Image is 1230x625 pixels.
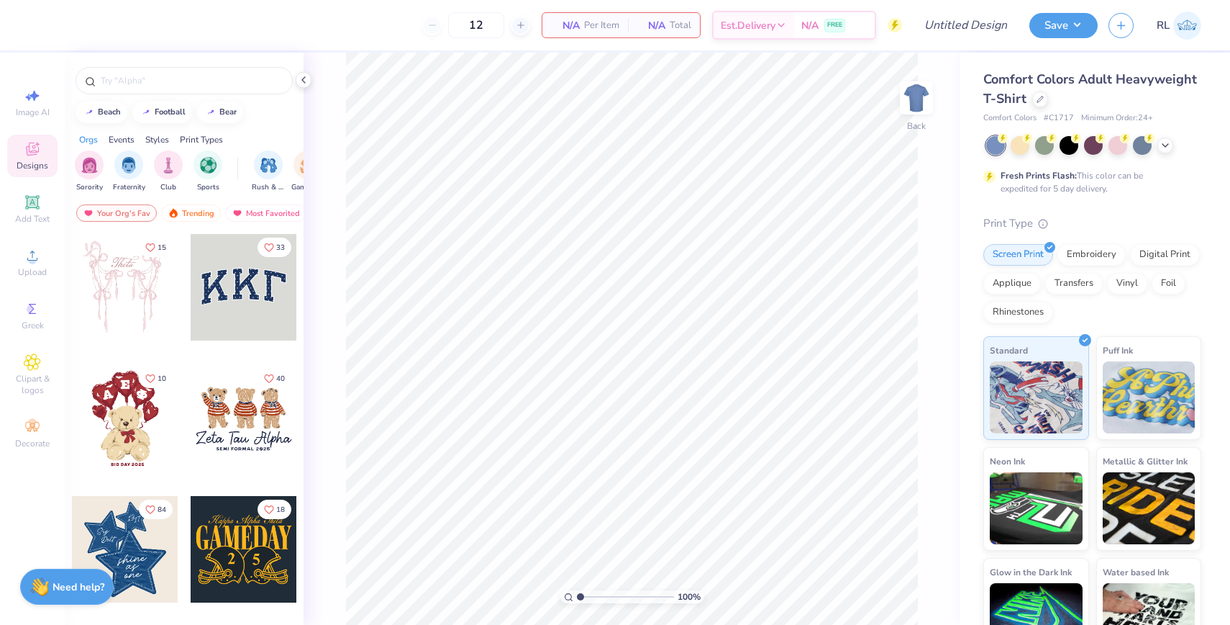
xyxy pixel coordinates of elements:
[983,273,1041,294] div: Applique
[1045,273,1103,294] div: Transfers
[53,580,104,594] strong: Need help?
[160,157,176,174] img: Club Image
[990,343,1028,358] span: Standard
[205,108,217,117] img: trend_line.gif
[180,133,223,146] div: Print Types
[258,369,291,388] button: Like
[1103,343,1133,358] span: Puff Ink
[139,238,173,257] button: Like
[260,157,277,174] img: Rush & Bid Image
[75,150,104,193] div: filter for Sorority
[139,500,173,519] button: Like
[98,108,121,116] div: beach
[1107,273,1147,294] div: Vinyl
[276,506,285,513] span: 18
[291,150,324,193] div: filter for Game Day
[158,506,166,513] span: 84
[232,208,243,218] img: most_fav.gif
[907,120,926,132] div: Back
[160,182,176,193] span: Club
[193,150,222,193] button: filter button
[113,182,145,193] span: Fraternity
[801,18,819,33] span: N/A
[1029,13,1098,38] button: Save
[637,18,665,33] span: N/A
[225,204,306,222] div: Most Favorited
[121,157,137,174] img: Fraternity Image
[99,73,283,88] input: Try "Alpha"
[76,204,157,222] div: Your Org's Fav
[1130,244,1200,266] div: Digital Print
[983,215,1201,232] div: Print Type
[990,472,1083,544] img: Neon Ink
[15,438,50,449] span: Decorate
[1103,565,1169,580] span: Water based Ink
[584,18,619,33] span: Per Item
[1173,12,1201,40] img: Roman Lake
[276,244,285,251] span: 33
[1157,17,1170,34] span: RL
[448,12,504,38] input: – –
[76,182,103,193] span: Sorority
[252,150,285,193] div: filter for Rush & Bid
[1044,112,1074,125] span: # C1717
[197,182,219,193] span: Sports
[1081,112,1153,125] span: Minimum Order: 24 +
[300,157,316,174] img: Game Day Image
[670,18,691,33] span: Total
[161,204,221,222] div: Trending
[83,108,95,117] img: trend_line.gif
[1103,454,1188,469] span: Metallic & Glitter Ink
[827,20,842,30] span: FREE
[902,84,931,112] img: Back
[219,108,237,116] div: bear
[22,320,44,331] span: Greek
[113,150,145,193] div: filter for Fraternity
[291,150,324,193] button: filter button
[983,302,1053,323] div: Rhinestones
[193,150,222,193] div: filter for Sports
[113,150,145,193] button: filter button
[1001,169,1177,195] div: This color can be expedited for 5 day delivery.
[983,71,1197,107] span: Comfort Colors Adult Heavyweight T-Shirt
[990,454,1025,469] span: Neon Ink
[1152,273,1185,294] div: Foil
[83,208,94,218] img: most_fav.gif
[1001,170,1077,181] strong: Fresh Prints Flash:
[276,375,285,382] span: 40
[158,375,166,382] span: 10
[158,244,166,251] span: 15
[154,150,183,193] button: filter button
[721,18,775,33] span: Est. Delivery
[990,565,1072,580] span: Glow in the Dark Ink
[109,133,135,146] div: Events
[75,150,104,193] button: filter button
[81,157,98,174] img: Sorority Image
[79,133,98,146] div: Orgs
[139,369,173,388] button: Like
[18,266,47,278] span: Upload
[155,108,186,116] div: football
[17,160,48,171] span: Designs
[7,373,58,396] span: Clipart & logos
[913,11,1019,40] input: Untitled Design
[200,157,217,174] img: Sports Image
[983,112,1037,125] span: Comfort Colors
[168,208,179,218] img: trending.gif
[1057,244,1126,266] div: Embroidery
[1157,12,1201,40] a: RL
[197,102,243,123] button: bear
[145,133,169,146] div: Styles
[551,18,580,33] span: N/A
[252,182,285,193] span: Rush & Bid
[154,150,183,193] div: filter for Club
[140,108,152,117] img: trend_line.gif
[16,107,50,118] span: Image AI
[76,102,127,123] button: beach
[1103,361,1195,433] img: Puff Ink
[291,182,324,193] span: Game Day
[15,213,50,225] span: Add Text
[990,361,1083,433] img: Standard
[678,590,701,603] span: 100 %
[258,500,291,519] button: Like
